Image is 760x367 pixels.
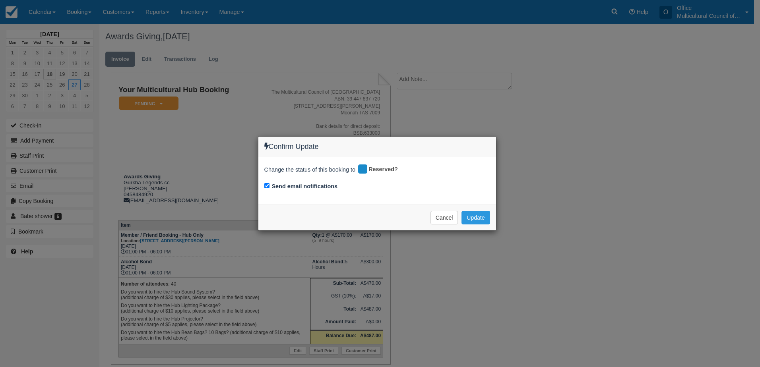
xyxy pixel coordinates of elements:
span: Change the status of this booking to [264,166,356,176]
label: Send email notifications [272,182,338,191]
div: Reserved? [357,163,403,176]
h4: Confirm Update [264,143,490,151]
button: Update [461,211,490,224]
button: Cancel [430,211,458,224]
